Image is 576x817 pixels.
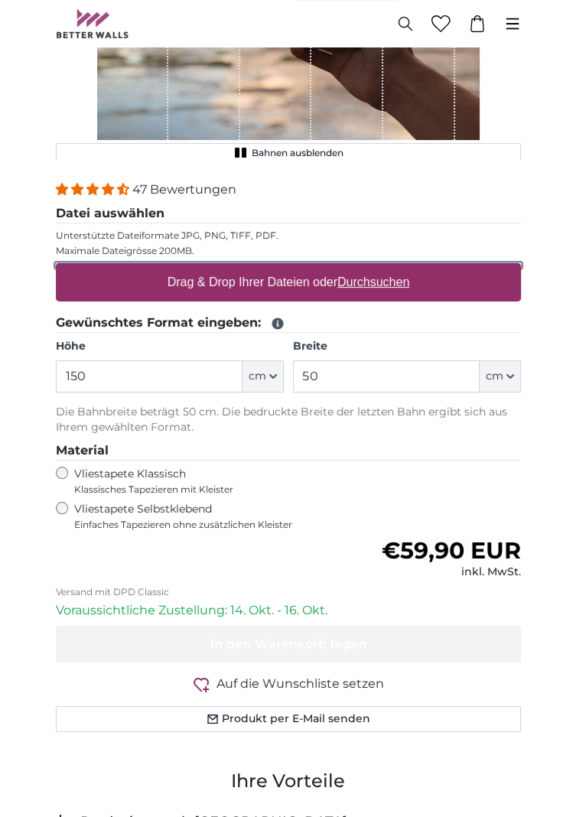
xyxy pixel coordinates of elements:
button: Bahnen ausblenden [56,143,521,163]
span: cm [486,369,503,384]
u: Durchsuchen [337,275,409,288]
button: cm [242,360,284,392]
h3: Ihre Vorteile [56,769,521,793]
legend: Datei auswählen [56,204,521,223]
span: 47 Bewertungen [132,182,236,197]
label: Höhe [56,339,284,354]
label: Breite [293,339,521,354]
span: Auf die Wunschliste setzen [216,675,384,693]
span: Klassisches Tapezieren mit Kleister [74,483,345,496]
button: Produkt per E-Mail senden [56,706,521,732]
legend: Material [56,441,521,461]
span: Bahnen ausblenden [252,147,343,159]
legend: Gewünschtes Format eingeben: [56,314,521,333]
span: €59,90 EUR [382,536,521,565]
p: Versand mit DPD Classic [56,586,521,598]
label: Vliestapete Klassisch [74,467,345,496]
span: Einfaches Tapezieren ohne zusätzlichen Kleister [74,519,430,531]
p: Unterstützte Dateiformate JPG, PNG, TIFF, PDF. [56,229,521,242]
label: Vliestapete Selbstklebend [74,502,430,531]
p: Voraussichtliche Zustellung: 14. Okt. - 16. Okt. [56,601,521,620]
label: Drag & Drop Ihrer Dateien oder [161,267,415,298]
button: Auf die Wunschliste setzen [56,675,521,694]
span: 4.38 stars [56,182,132,197]
p: Die Bahnbreite beträgt 50 cm. Die bedruckte Breite der letzten Bahn ergibt sich aus Ihrem gewählt... [56,405,521,435]
span: In den Warenkorb legen [210,636,366,651]
span: cm [249,369,266,384]
div: inkl. MwSt. [382,565,521,580]
button: In den Warenkorb legen [56,626,521,662]
button: cm [480,360,521,392]
p: Maximale Dateigrösse 200MB. [56,245,521,257]
img: Betterwalls [56,9,129,38]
